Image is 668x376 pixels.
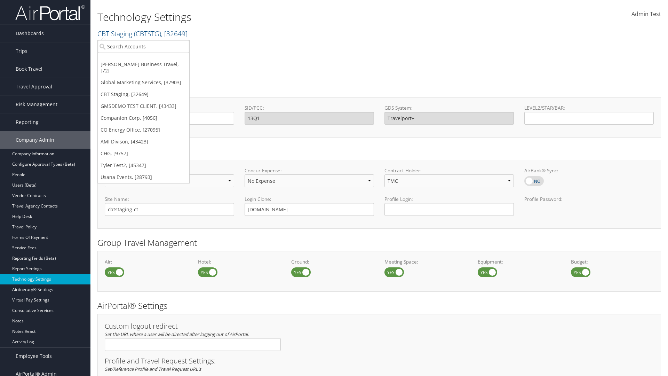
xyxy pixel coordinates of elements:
[245,167,374,174] label: Concur Expense:
[105,358,654,365] h3: Profile and Travel Request Settings:
[478,258,560,265] label: Equipment:
[631,10,661,18] span: Admin Test
[98,100,189,112] a: GMSDEMO TEST CLIENT, [43433]
[98,77,189,88] a: Global Marketing Services, [37903]
[98,58,189,77] a: [PERSON_NAME] Business Travel, [72]
[16,42,27,60] span: Trips
[384,196,514,216] label: Profile Login:
[98,88,189,100] a: CBT Staging, [32649]
[97,146,661,157] h2: Online Booking Tool
[16,113,39,131] span: Reporting
[105,258,188,265] label: Air:
[524,196,654,216] label: Profile Password:
[524,176,544,186] label: AirBank® Sync
[245,196,374,203] label: Login Clone:
[161,29,188,38] span: , [ 32649 ]
[198,258,281,265] label: Hotel:
[291,258,374,265] label: Ground:
[524,104,654,111] label: LEVEL2/STAR/BAR:
[15,5,85,21] img: airportal-logo.png
[97,29,188,38] a: CBT Staging
[98,171,189,183] a: Usana Events, [28793]
[98,148,189,159] a: CHG, [9757]
[384,258,467,265] label: Meeting Space:
[571,258,654,265] label: Budget:
[16,131,54,149] span: Company Admin
[16,60,42,78] span: Book Travel
[97,300,661,312] h2: AirPortal® Settings
[98,136,189,148] a: AMI Divison, [43423]
[16,78,52,95] span: Travel Approval
[105,323,281,330] h3: Custom logout redirect
[98,112,189,124] a: Companion Corp, [4056]
[134,29,161,38] span: ( CBTSTG )
[98,159,189,171] a: Tyler Test2, [45347]
[98,40,189,53] input: Search Accounts
[16,25,44,42] span: Dashboards
[631,3,661,25] a: Admin Test
[105,366,201,372] em: Set/Reference Profile and Travel Request URL's
[384,167,514,174] label: Contract Holder:
[98,124,189,136] a: CO Energy Office, [27095]
[97,10,473,24] h1: Technology Settings
[16,96,57,113] span: Risk Management
[97,83,656,95] h2: GDS
[97,237,661,249] h2: Group Travel Management
[384,104,514,111] label: GDS System:
[245,104,374,111] label: SID/PCC:
[16,347,52,365] span: Employee Tools
[384,203,514,216] input: Profile Login:
[105,331,249,337] em: Set the URL where a user will be directed after logging out of AirPortal.
[524,167,654,174] label: AirBank® Sync:
[105,196,234,203] label: Site Name:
